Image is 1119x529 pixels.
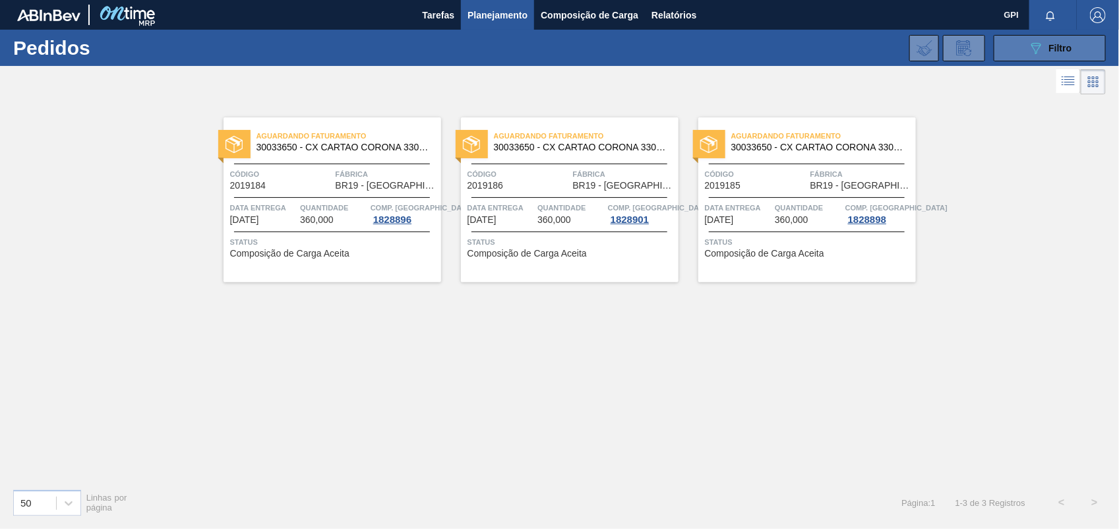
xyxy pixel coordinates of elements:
[651,7,696,23] span: Relatórios
[955,498,1025,508] span: 1 - 3 de 3 Registros
[909,35,939,61] div: Importar Negociações dos Pedidos
[300,201,367,214] span: Quantidade
[775,215,808,225] span: 360,000
[1078,486,1111,519] button: >
[336,168,438,181] span: Fábrica
[1029,6,1072,24] button: Notificações
[994,35,1106,61] button: Filtro
[371,214,414,225] div: 1828896
[537,201,605,214] span: Quantidade
[608,201,710,214] span: Comp. Carga
[700,136,717,153] img: status
[494,129,679,142] span: Aguardando Faturamento
[810,168,913,181] span: Fábrica
[230,215,259,225] span: 10/10/2025
[845,214,889,225] div: 1828898
[810,181,913,191] span: BR19 - Nova Rio
[257,129,441,142] span: Aguardando Faturamento
[468,215,497,225] span: 17/10/2025
[608,201,675,225] a: Comp. [GEOGRAPHIC_DATA]1828901
[230,201,297,214] span: Data entrega
[257,142,431,152] span: 30033650 - CX CARTAO CORONA 330 C6 NIV24
[230,168,332,181] span: Código
[468,235,675,249] span: Status
[230,235,438,249] span: Status
[1045,486,1078,519] button: <
[1056,69,1081,94] div: Visão em Lista
[468,7,528,23] span: Planejamento
[731,129,916,142] span: Aguardando Faturamento
[943,35,985,61] div: Solicitação de Revisão de Pedidos
[845,201,948,214] span: Comp. Carga
[1090,7,1106,23] img: Logout
[86,493,127,513] span: Linhas por página
[541,7,638,23] span: Composição de Carga
[705,249,824,259] span: Composição de Carga Aceita
[371,201,473,214] span: Comp. Carga
[901,498,935,508] span: Página : 1
[775,201,842,214] span: Quantidade
[1049,43,1072,53] span: Filtro
[494,142,668,152] span: 30033650 - CX CARTAO CORONA 330 C6 NIV24
[20,497,32,509] div: 50
[204,117,441,282] a: statusAguardando Faturamento30033650 - CX CARTAO CORONA 330 C6 NIV24Código2019184FábricaBR19 - [G...
[422,7,454,23] span: Tarefas
[608,214,651,225] div: 1828901
[705,201,772,214] span: Data entrega
[468,168,570,181] span: Código
[705,168,807,181] span: Código
[468,249,587,259] span: Composição de Carga Aceita
[13,40,206,55] h1: Pedidos
[573,168,675,181] span: Fábrica
[336,181,438,191] span: BR19 - Nova Rio
[705,215,734,225] span: 17/10/2025
[537,215,571,225] span: 360,000
[845,201,913,225] a: Comp. [GEOGRAPHIC_DATA]1828898
[230,249,349,259] span: Composição de Carga Aceita
[573,181,675,191] span: BR19 - Nova Rio
[17,9,80,21] img: TNhmsLtSVTkK8tSr43FrP2fwEKptu5GPRR3wAAAABJRU5ErkJggg==
[679,117,916,282] a: statusAguardando Faturamento30033650 - CX CARTAO CORONA 330 C6 NIV24Código2019185FábricaBR19 - [G...
[371,201,438,225] a: Comp. [GEOGRAPHIC_DATA]1828896
[463,136,480,153] img: status
[226,136,243,153] img: status
[468,181,504,191] span: 2019186
[230,181,266,191] span: 2019184
[731,142,905,152] span: 30033650 - CX CARTAO CORONA 330 C6 NIV24
[705,181,741,191] span: 2019185
[441,117,679,282] a: statusAguardando Faturamento30033650 - CX CARTAO CORONA 330 C6 NIV24Código2019186FábricaBR19 - [G...
[1081,69,1106,94] div: Visão em Cards
[705,235,913,249] span: Status
[468,201,535,214] span: Data entrega
[300,215,334,225] span: 360,000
